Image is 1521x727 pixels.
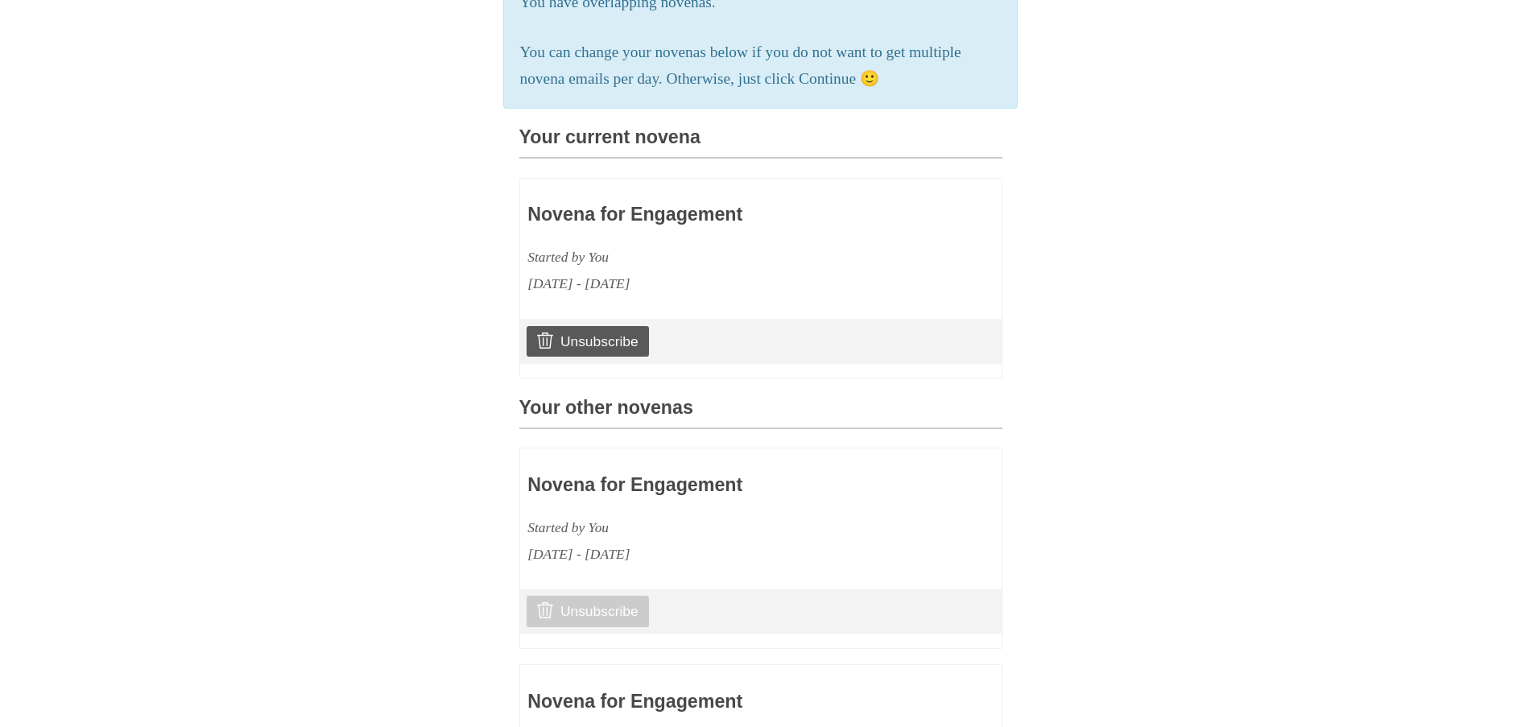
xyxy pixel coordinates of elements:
a: Unsubscribe [527,596,648,626]
div: Started by You [527,244,899,271]
h3: Your current novena [519,127,1002,159]
h3: Novena for Engagement [527,204,899,225]
a: Unsubscribe [527,326,648,357]
h3: Novena for Engagement [527,692,899,713]
div: [DATE] - [DATE] [527,541,899,568]
div: [DATE] - [DATE] [527,271,899,297]
div: Started by You [527,514,899,541]
h3: Novena for Engagement [527,475,899,496]
h3: Your other novenas [519,398,1002,429]
p: You can change your novenas below if you do not want to get multiple novena emails per day. Other... [520,39,1002,93]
